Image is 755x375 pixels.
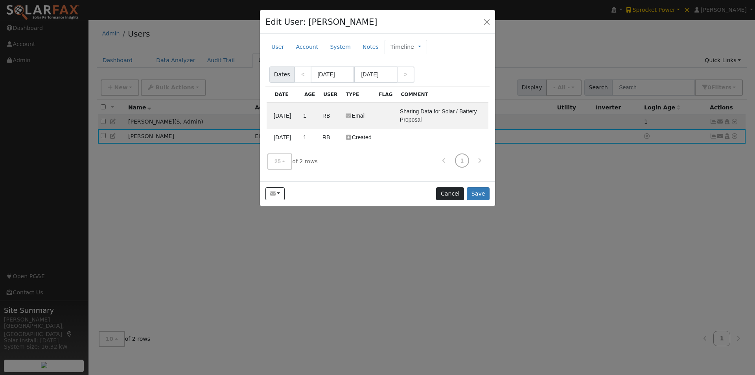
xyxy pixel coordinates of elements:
[267,153,292,170] button: 25
[467,187,490,201] button: Save
[265,40,290,54] a: User
[265,187,285,201] button: danv@mcmusinc.com
[271,87,300,102] div: Date
[375,87,397,102] div: Flag
[390,43,414,51] a: Timeline
[455,153,469,168] a: 1
[300,129,319,146] td: 1
[290,40,324,54] a: Account
[319,129,342,146] td: Ryan Berglas
[267,153,318,170] span: of 2 rows
[357,40,385,54] a: Notes
[267,103,300,129] td: 09/17/2025 3:39 PM
[267,129,300,146] td: 09/17/2025 3:33 PM
[342,103,375,129] td: Email
[300,87,319,102] div: Age
[319,87,342,102] div: User
[397,67,414,83] a: >
[294,67,311,83] a: <
[342,87,375,102] div: Type
[324,40,357,54] a: System
[319,103,342,129] td: Ryan Berglas
[265,16,377,28] h4: Edit User: [PERSON_NAME]
[436,187,464,201] button: Cancel
[397,87,488,102] div: Comment
[300,103,319,129] td: 1
[342,129,375,146] td: Account Created
[269,67,295,83] span: Dates
[274,158,281,164] span: 25
[397,103,488,129] td: Sharing Data for Solar / Battery Proposal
